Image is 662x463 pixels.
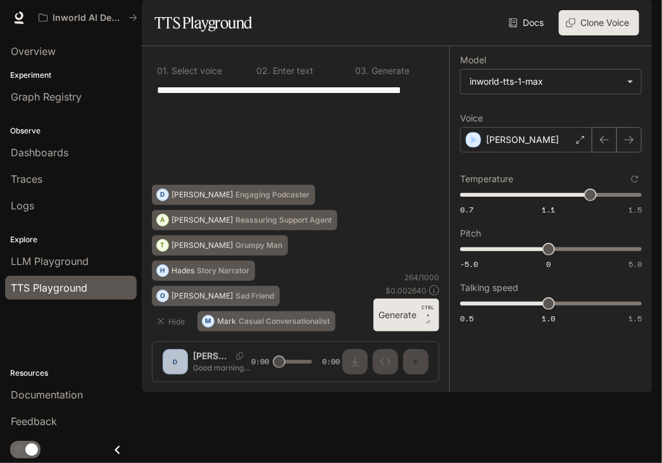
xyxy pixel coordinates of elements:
p: Temperature [460,175,513,183]
span: 0 [546,259,551,269]
p: [PERSON_NAME] [172,216,233,224]
div: A [157,210,168,230]
button: HHadesStory Narrator [152,261,255,281]
p: Voice [460,114,483,123]
p: Reassuring Support Agent [235,216,332,224]
p: [PERSON_NAME] [172,242,233,249]
p: Inworld AI Demos [53,13,123,23]
p: Pitch [460,229,481,238]
p: Casual Conversationalist [239,318,330,325]
div: D [157,185,168,205]
a: Docs [506,10,549,35]
p: Engaging Podcaster [235,191,309,199]
span: 0.5 [460,313,473,324]
span: 1.5 [628,313,642,324]
p: 0 2 . [256,66,270,75]
span: 1.5 [628,204,642,215]
button: T[PERSON_NAME]Grumpy Man [152,235,288,256]
p: [PERSON_NAME] [486,133,559,146]
span: 0.7 [460,204,473,215]
p: 0 3 . [356,66,370,75]
div: H [157,261,168,281]
button: Reset to default [628,172,642,186]
p: 0 1 . [157,66,169,75]
button: All workspaces [33,5,143,30]
span: 5.0 [628,259,642,269]
button: GenerateCTRL +⏎ [373,299,439,331]
p: Select voice [169,66,222,75]
span: 1.0 [542,313,555,324]
div: T [157,235,168,256]
p: Generate [370,66,410,75]
div: M [203,311,214,331]
p: Mark [217,318,236,325]
button: O[PERSON_NAME]Sad Friend [152,286,280,306]
p: [PERSON_NAME] [172,191,233,199]
button: MMarkCasual Conversationalist [197,311,335,331]
p: Model [460,56,486,65]
button: Hide [152,311,192,331]
p: Talking speed [460,283,518,292]
button: A[PERSON_NAME]Reassuring Support Agent [152,210,337,230]
p: CTRL + [422,304,434,319]
div: O [157,286,168,306]
p: Grumpy Man [235,242,282,249]
span: 1.1 [542,204,555,215]
button: Clone Voice [559,10,639,35]
p: Hades [172,267,194,275]
button: D[PERSON_NAME]Engaging Podcaster [152,185,315,205]
p: Sad Friend [235,292,274,300]
p: Enter text [270,66,313,75]
div: inworld-tts-1-max [461,70,641,94]
h1: TTS Playground [154,10,253,35]
p: ⏎ [422,304,434,326]
p: [PERSON_NAME] [172,292,233,300]
span: -5.0 [460,259,478,269]
p: Story Narrator [197,267,249,275]
div: inworld-tts-1-max [470,75,621,88]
